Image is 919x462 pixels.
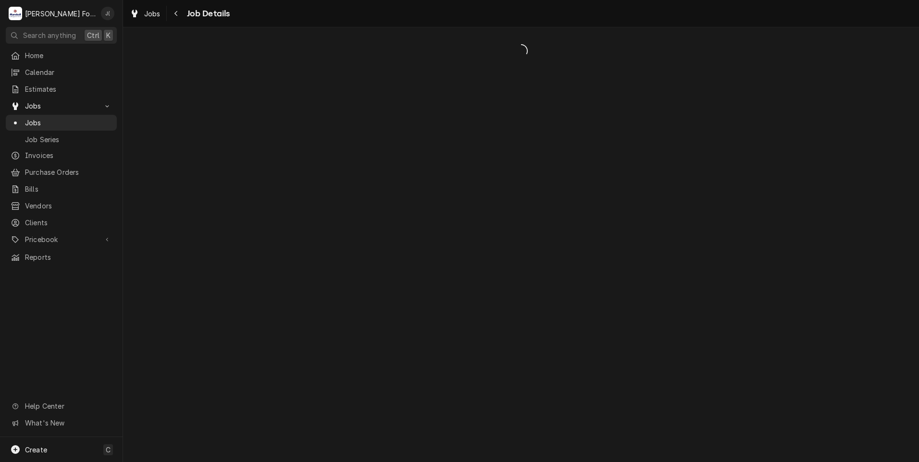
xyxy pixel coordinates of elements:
[25,67,112,77] span: Calendar
[106,445,111,455] span: C
[169,6,184,21] button: Navigate back
[101,7,114,20] div: J(
[6,64,117,80] a: Calendar
[6,215,117,231] a: Clients
[25,252,112,262] span: Reports
[25,101,98,111] span: Jobs
[25,134,112,145] span: Job Series
[6,98,117,114] a: Go to Jobs
[25,234,98,244] span: Pricebook
[6,132,117,147] a: Job Series
[6,198,117,214] a: Vendors
[184,7,230,20] span: Job Details
[23,30,76,40] span: Search anything
[25,9,96,19] div: [PERSON_NAME] Food Equipment Service
[25,50,112,61] span: Home
[6,231,117,247] a: Go to Pricebook
[87,30,99,40] span: Ctrl
[25,446,47,454] span: Create
[6,81,117,97] a: Estimates
[25,418,111,428] span: What's New
[25,201,112,211] span: Vendors
[6,147,117,163] a: Invoices
[101,7,114,20] div: Jeff Debigare (109)'s Avatar
[25,184,112,194] span: Bills
[123,41,919,61] span: Loading...
[126,6,164,22] a: Jobs
[6,398,117,414] a: Go to Help Center
[6,164,117,180] a: Purchase Orders
[9,7,22,20] div: Marshall Food Equipment Service's Avatar
[6,48,117,63] a: Home
[6,181,117,197] a: Bills
[25,167,112,177] span: Purchase Orders
[6,27,117,44] button: Search anythingCtrlK
[25,401,111,411] span: Help Center
[144,9,161,19] span: Jobs
[6,115,117,131] a: Jobs
[25,84,112,94] span: Estimates
[9,7,22,20] div: M
[25,218,112,228] span: Clients
[106,30,111,40] span: K
[25,118,112,128] span: Jobs
[6,415,117,431] a: Go to What's New
[25,150,112,160] span: Invoices
[6,249,117,265] a: Reports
